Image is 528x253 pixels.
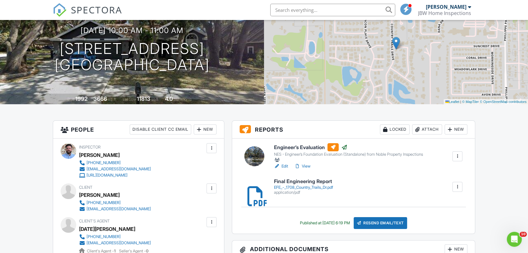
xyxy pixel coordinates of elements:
div: 1992 [75,95,87,102]
span: SPECTORA [71,3,122,16]
div: 4.0 [165,95,173,102]
div: Disable Client CC Email [130,124,191,134]
a: View [294,163,311,169]
a: [PHONE_NUMBER] [79,200,151,206]
a: [EMAIL_ADDRESS][DOMAIN_NAME] [79,166,151,172]
a: SPECTORA [53,8,122,22]
a: Leaflet [445,100,459,104]
a: [PHONE_NUMBER] [79,160,151,166]
div: [EMAIL_ADDRESS][DOMAIN_NAME] [87,167,151,172]
h3: [DATE] 10:00 am - 11:00 am [81,26,183,35]
div: Attach [412,124,442,134]
div: Locked [380,124,410,134]
div: [EMAIL_ADDRESS][DOMAIN_NAME] [87,207,151,212]
a: Edit [274,163,288,169]
div: JBW Home Inspections [418,10,471,16]
h6: Engineer’s Evaluation [274,143,423,151]
span: sq. ft. [108,97,117,102]
div: EFE_-_1708_Country_Trails_Dr.pdf [274,185,333,190]
h3: People [53,121,224,139]
div: 3666 [93,95,107,102]
span: | [460,100,461,104]
a: © MapTiler [462,100,479,104]
span: sq.ft. [151,97,159,102]
div: [PHONE_NUMBER] [87,234,121,239]
span: bathrooms [174,97,192,102]
div: NES - Engineer’s Foundation Evaluation (Standalone) from Noble Property Inspections [274,152,423,157]
div: application/pdf [274,190,333,195]
div: [PHONE_NUMBER] [87,200,121,205]
span: Lot Size [123,97,136,102]
a: [EMAIL_ADDRESS][DOMAIN_NAME] [79,206,151,212]
div: Published at [DATE] 6:19 PM [300,221,350,226]
span: Client [79,185,92,190]
div: [PERSON_NAME] [79,190,120,200]
div: 11813 [137,95,150,102]
input: Search everything... [270,4,395,16]
a: [DATE][PERSON_NAME] [79,224,135,234]
span: Inspector [79,145,101,149]
div: [PERSON_NAME] [426,4,466,10]
a: © OpenStreetMap contributors [480,100,526,104]
a: Final Engineering Report EFE_-_1708_Country_Trails_Dr.pdf application/pdf [274,179,333,195]
a: [PHONE_NUMBER] [79,234,151,240]
div: New [194,124,217,134]
span: 10 [520,232,527,237]
div: [EMAIL_ADDRESS][DOMAIN_NAME] [87,241,151,246]
img: Marker [392,37,400,50]
div: [PERSON_NAME] [79,150,120,160]
div: [URL][DOMAIN_NAME] [87,173,127,178]
span: Client's Agent [79,219,110,223]
iframe: Intercom live chat [507,232,522,247]
a: [URL][DOMAIN_NAME] [79,172,151,178]
a: [EMAIL_ADDRESS][DOMAIN_NAME] [79,240,151,246]
h1: [STREET_ADDRESS] [GEOGRAPHIC_DATA] [55,41,210,74]
img: The Best Home Inspection Software - Spectora [53,3,67,17]
span: Built [67,97,74,102]
div: [PHONE_NUMBER] [87,160,121,165]
h6: Final Engineering Report [274,179,333,184]
h3: Reports [232,121,475,139]
div: Resend Email/Text [354,217,407,229]
a: Engineer’s Evaluation NES - Engineer’s Foundation Evaluation (Standalone) from Noble Property Ins... [274,143,423,163]
div: New [445,124,467,134]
